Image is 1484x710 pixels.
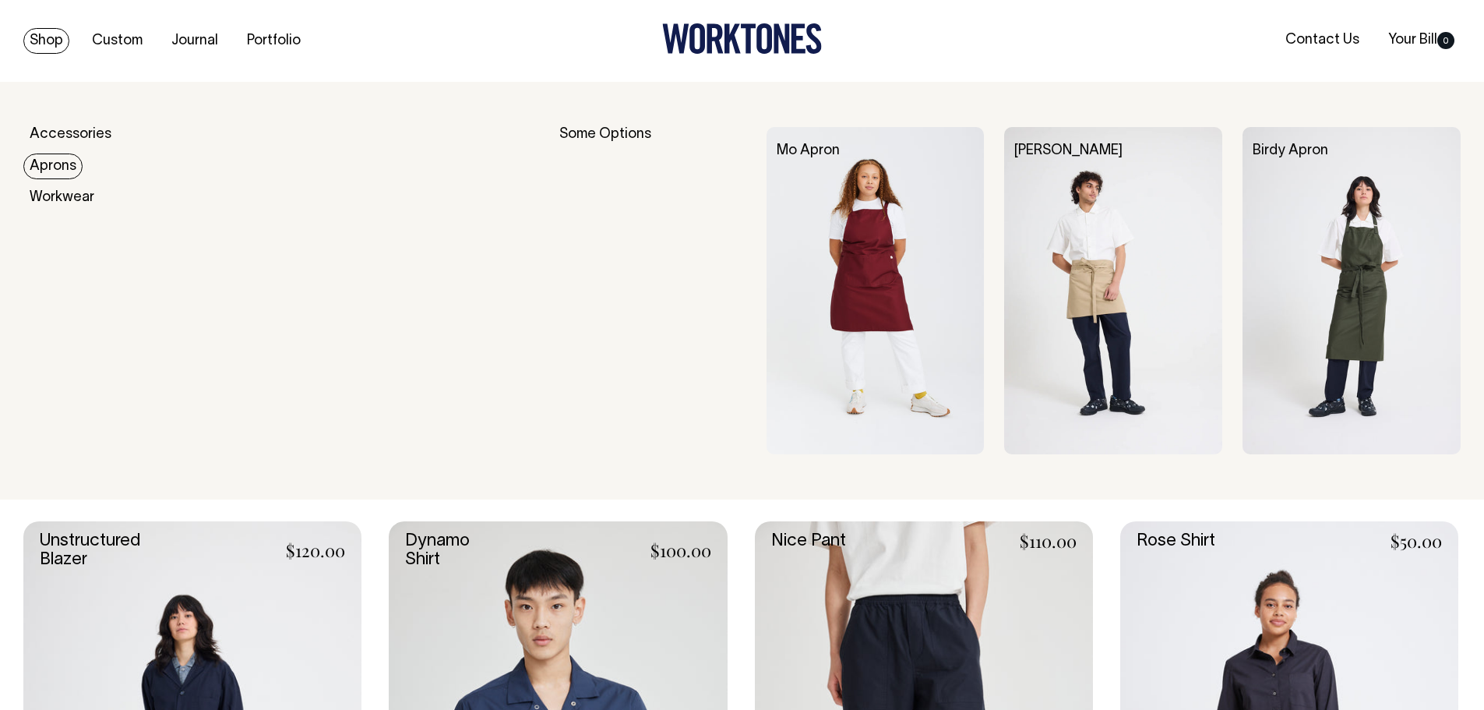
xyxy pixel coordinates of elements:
[1014,144,1123,157] a: [PERSON_NAME]
[165,28,224,54] a: Journal
[559,127,746,454] div: Some Options
[1253,144,1328,157] a: Birdy Apron
[23,28,69,54] a: Shop
[23,185,100,210] a: Workwear
[23,154,83,179] a: Aprons
[767,127,985,454] img: Mo Apron
[1243,127,1461,454] img: Birdy Apron
[1004,127,1222,454] img: Bobby Apron
[1382,27,1461,53] a: Your Bill0
[777,144,840,157] a: Mo Apron
[1279,27,1366,53] a: Contact Us
[23,122,118,147] a: Accessories
[1437,32,1454,49] span: 0
[241,28,307,54] a: Portfolio
[86,28,149,54] a: Custom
